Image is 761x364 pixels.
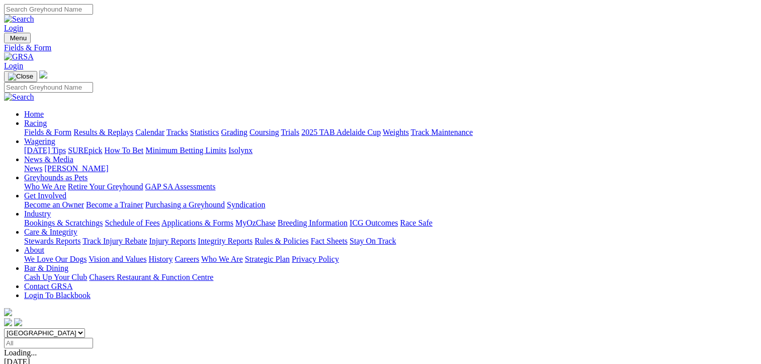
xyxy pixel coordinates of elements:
[350,219,398,227] a: ICG Outcomes
[89,273,213,281] a: Chasers Restaurant & Function Centre
[24,146,757,155] div: Wagering
[24,255,757,264] div: About
[24,209,51,218] a: Industry
[350,237,396,245] a: Stay On Track
[24,246,44,254] a: About
[145,146,226,155] a: Minimum Betting Limits
[145,200,225,209] a: Purchasing a Greyhound
[4,52,34,61] img: GRSA
[311,237,348,245] a: Fact Sheets
[201,255,243,263] a: Who We Are
[4,93,34,102] img: Search
[39,70,47,79] img: logo-grsa-white.png
[89,255,146,263] a: Vision and Values
[198,237,252,245] a: Integrity Reports
[161,219,233,227] a: Applications & Forms
[24,146,66,155] a: [DATE] Tips
[24,137,55,145] a: Wagering
[24,200,84,209] a: Become an Owner
[278,219,348,227] a: Breeding Information
[292,255,339,263] a: Privacy Policy
[105,146,144,155] a: How To Bet
[4,348,37,357] span: Loading...
[24,273,757,282] div: Bar & Dining
[24,182,757,191] div: Greyhounds as Pets
[24,237,80,245] a: Stewards Reports
[228,146,252,155] a: Isolynx
[245,255,290,263] a: Strategic Plan
[4,71,37,82] button: Toggle navigation
[8,72,33,81] img: Close
[4,308,12,316] img: logo-grsa-white.png
[24,191,66,200] a: Get Involved
[301,128,381,136] a: 2025 TAB Adelaide Cup
[24,273,87,281] a: Cash Up Your Club
[24,182,66,191] a: Who We Are
[14,318,22,326] img: twitter.svg
[44,164,108,173] a: [PERSON_NAME]
[24,282,72,290] a: Contact GRSA
[221,128,247,136] a: Grading
[235,219,276,227] a: MyOzChase
[166,128,188,136] a: Tracks
[73,128,133,136] a: Results & Replays
[400,219,432,227] a: Race Safe
[148,255,173,263] a: History
[383,128,409,136] a: Weights
[24,291,91,300] a: Login To Blackbook
[4,24,23,32] a: Login
[4,15,34,24] img: Search
[281,128,299,136] a: Trials
[86,200,143,209] a: Become a Trainer
[24,219,103,227] a: Bookings & Scratchings
[149,237,196,245] a: Injury Reports
[24,237,757,246] div: Care & Integrity
[255,237,309,245] a: Rules & Policies
[4,43,757,52] a: Fields & Form
[10,34,27,42] span: Menu
[24,255,87,263] a: We Love Our Dogs
[4,4,93,15] input: Search
[24,228,77,236] a: Care & Integrity
[24,264,68,272] a: Bar & Dining
[24,155,73,164] a: News & Media
[24,128,757,137] div: Racing
[24,219,757,228] div: Industry
[4,338,93,348] input: Select date
[411,128,473,136] a: Track Maintenance
[68,182,143,191] a: Retire Your Greyhound
[24,128,71,136] a: Fields & Form
[24,164,757,173] div: News & Media
[135,128,164,136] a: Calendar
[249,128,279,136] a: Coursing
[68,146,102,155] a: SUREpick
[4,318,12,326] img: facebook.svg
[24,110,44,118] a: Home
[145,182,216,191] a: GAP SA Assessments
[24,164,42,173] a: News
[24,200,757,209] div: Get Involved
[4,33,31,43] button: Toggle navigation
[24,119,47,127] a: Racing
[105,219,159,227] a: Schedule of Fees
[190,128,219,136] a: Statistics
[4,82,93,93] input: Search
[82,237,147,245] a: Track Injury Rebate
[4,61,23,70] a: Login
[24,173,88,182] a: Greyhounds as Pets
[227,200,265,209] a: Syndication
[175,255,199,263] a: Careers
